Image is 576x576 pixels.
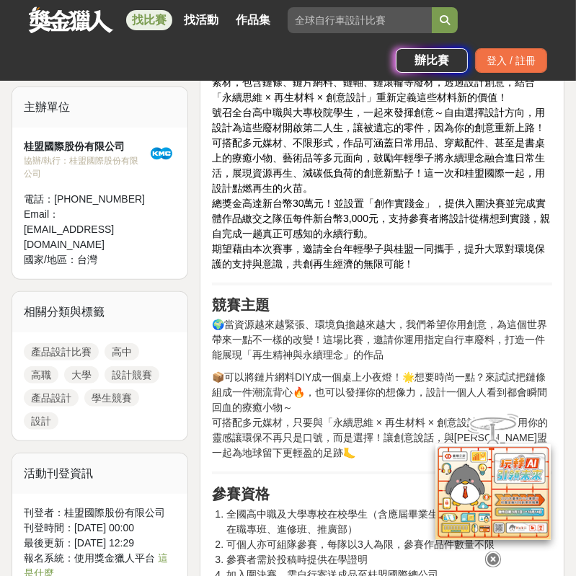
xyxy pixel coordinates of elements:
[212,296,270,313] strong: 競賽主題
[12,87,187,128] div: 主辦單位
[435,435,551,531] img: d2146d9a-e6f6-4337-9592-8cefde37ba6b.png
[24,520,176,536] div: 刊登時間： [DATE] 00:00
[475,48,547,73] div: 登入 / 註冊
[24,412,58,430] a: 設計
[226,552,552,567] li: 參賽者需於投稿時提供在學證明
[24,366,58,384] a: 高職
[12,292,187,332] div: 相關分類與標籤
[212,107,545,133] span: 號召全台高中職與大專校院學生，一起來發揮創意～自由選擇設計方向，用設計為這些廢材開啟第二人生，讓被遺忘的零件，因為你的創意重新上路！
[24,536,176,551] div: 最後更新： [DATE] 12:29
[212,61,545,103] span: 本次「鏈」出不一樣的未來｜桂盟國際廢材設計競賽，以腳踏車廢材為主要素材，包含鏈條、鏈片網料、鏈軸、鏈滾輪等廢材，透過設計創意，結合「永續思維 × 再生材料 × 創意設計」重新定義這些材料新的價值！
[24,192,147,207] div: 電話： [PHONE_NUMBER]
[12,453,187,494] div: 活動刊登資訊
[226,537,552,552] li: 可個人亦可組隊參賽，每隊以3人為限，參賽作品件數量不限
[212,317,552,363] p: 🌍當資源越來越緊張、環境負擔越來越大，我們希望你用創意，為這個世界帶來一點不一樣的改變！這場比賽，邀請你運用指定自行車廢料，打造一件能展現「再生精神與永續理念」的作品
[288,7,432,33] input: 全球自行車設計比賽
[77,254,97,265] span: 台灣
[212,243,545,270] span: 期望藉由本次賽事，邀請全台年輕學子與桂盟一同攜手，提升大眾對環境保護的支持與意識，共創再生經濟的無限可能！
[24,343,99,360] a: 產品設計比賽
[105,343,139,360] a: 高中
[24,154,147,180] div: 協辦/執行： 桂盟國際股份有限公司
[84,389,139,407] a: 學生競賽
[24,139,147,154] div: 桂盟國際股份有限公司
[24,254,77,265] span: 國家/地區：
[226,507,552,537] li: 全國高中職及大學專校在校學生（含應屆畢業生，碩博士班亦可，惟不含在職專班、進修班、推廣部）
[105,366,159,384] a: 設計競賽
[24,505,176,520] div: 刊登者： 桂盟國際股份有限公司
[396,48,468,73] a: 辦比賽
[212,137,545,194] span: 可搭配多元媒材、不限形式，作品可涵蓋日常用品、穿戴配件、甚至是書桌上的療癒小物、藝術品等多元面向，鼓勵年輕學子將永續理念融合進日常生活，展現資源再生、減碳低負荷的創意新點子！這一次和桂盟國際一起...
[24,207,147,252] div: Email： [EMAIL_ADDRESS][DOMAIN_NAME]
[178,10,224,30] a: 找活動
[212,198,550,239] span: 總獎金高達新台幣30萬元！並設置「創作實踐金」，提供入圍決賽並完成實體作品繳交之隊伍每件新台幣3,000元，支持參賽者將設計從構想到實踐，親自完成一趟真正可感知的永續行動。
[126,10,172,30] a: 找比賽
[212,370,552,461] p: 📦可以將鏈片網料DIY成一個桌上小夜燈！🌟想要時尚一點？來試試把鏈條組成一件潮流背心🔥，也可以發揮你的想像力，設計一個人人看到都會瞬間回血的療癒小物～ 可搭配多元媒材，只要與「永續思維 × 再生...
[230,10,276,30] a: 作品集
[212,485,270,502] strong: 參賽資格
[64,366,99,384] a: 大學
[24,389,79,407] a: 產品設計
